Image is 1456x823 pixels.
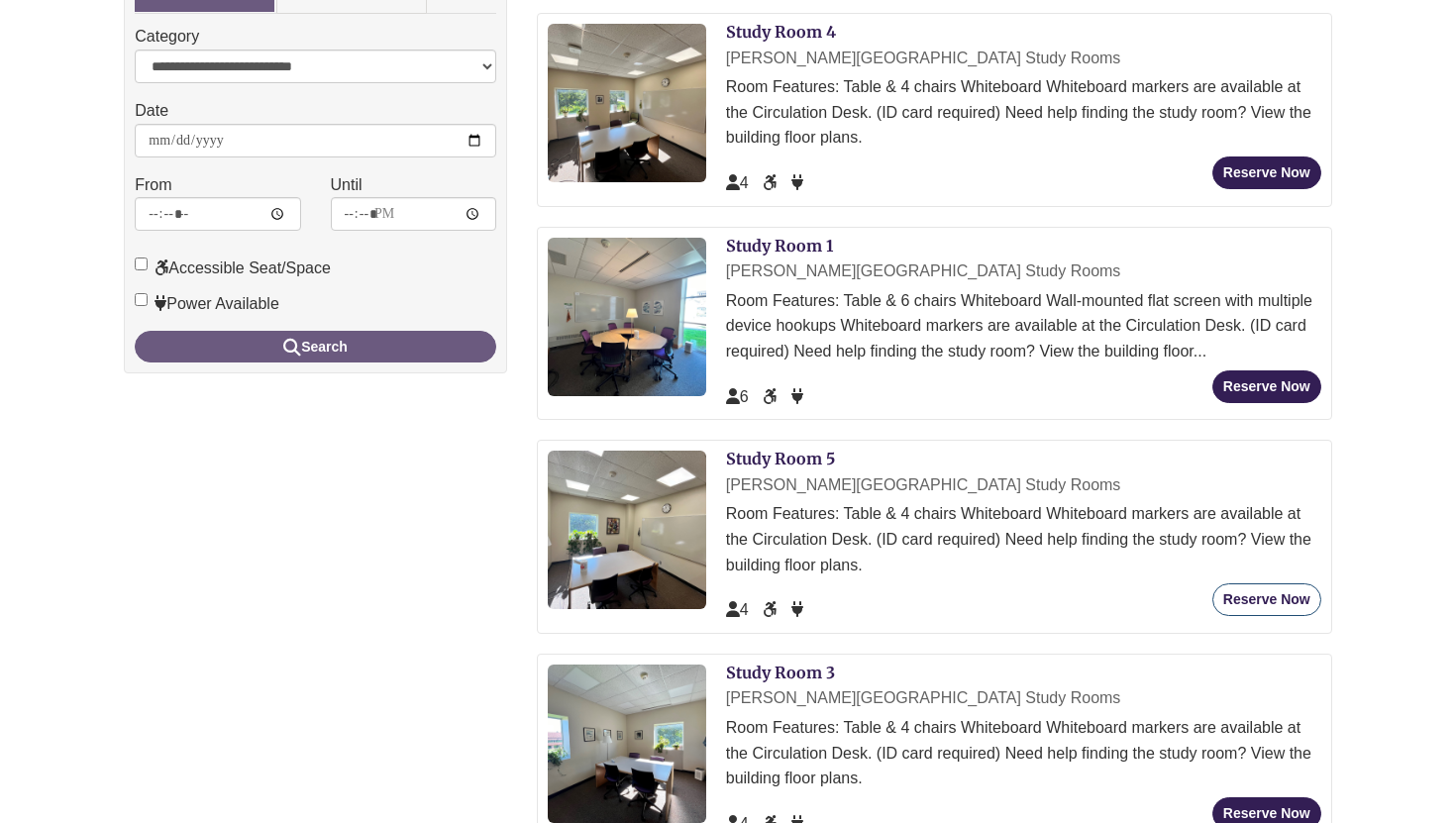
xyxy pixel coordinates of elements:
[548,24,706,182] img: Study Room 4
[135,293,148,306] input: Power Available
[726,685,1321,711] div: [PERSON_NAME][GEOGRAPHIC_DATA] Study Rooms
[791,388,803,405] span: Power Available
[548,451,706,609] img: Study Room 5
[726,449,835,468] a: Study Room 5
[1212,583,1321,616] button: Reserve Now
[726,288,1321,364] div: Room Features: Table & 6 chairs Whiteboard Wall-mounted flat screen with multiple device hookups ...
[791,174,803,191] span: Power Available
[726,501,1321,577] div: Room Features: Table & 4 chairs Whiteboard Whiteboard markers are available at the Circulation De...
[726,715,1321,791] div: Room Features: Table & 4 chairs Whiteboard Whiteboard markers are available at the Circulation De...
[548,665,706,823] img: Study Room 3
[763,388,780,405] span: Accessible Seat/Space
[726,601,749,618] span: The capacity of this space
[135,98,168,124] label: Date
[763,601,780,618] span: Accessible Seat/Space
[726,663,835,682] a: Study Room 3
[791,601,803,618] span: Power Available
[726,388,749,405] span: The capacity of this space
[331,172,363,198] label: Until
[763,174,780,191] span: Accessible Seat/Space
[726,258,1321,284] div: [PERSON_NAME][GEOGRAPHIC_DATA] Study Rooms
[1212,370,1321,403] button: Reserve Now
[726,174,749,191] span: The capacity of this space
[135,24,199,50] label: Category
[726,472,1321,498] div: [PERSON_NAME][GEOGRAPHIC_DATA] Study Rooms
[726,46,1321,71] div: [PERSON_NAME][GEOGRAPHIC_DATA] Study Rooms
[726,22,836,42] a: Study Room 4
[726,74,1321,151] div: Room Features: Table & 4 chairs Whiteboard Whiteboard markers are available at the Circulation De...
[1212,156,1321,189] button: Reserve Now
[726,236,833,256] a: Study Room 1
[135,172,171,198] label: From
[135,257,148,270] input: Accessible Seat/Space
[548,238,706,396] img: Study Room 1
[135,256,331,281] label: Accessible Seat/Space
[135,291,279,317] label: Power Available
[135,331,496,362] button: Search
